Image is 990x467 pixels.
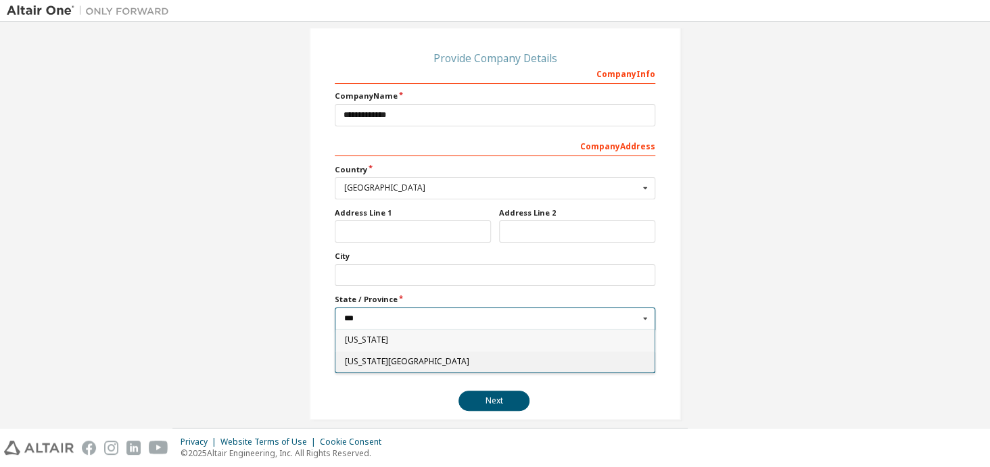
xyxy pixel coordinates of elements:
label: Country [335,164,655,175]
label: Address Line 1 [335,207,491,218]
span: [US_STATE][GEOGRAPHIC_DATA] [345,358,646,366]
img: youtube.svg [149,441,168,455]
img: altair_logo.svg [4,441,74,455]
label: City [335,251,655,262]
label: Address Line 2 [499,207,655,218]
div: Cookie Consent [320,437,390,447]
div: Company Info [335,62,655,84]
label: Company Name [335,91,655,101]
label: State / Province [335,294,655,305]
span: [US_STATE] [345,336,646,344]
div: Website Terms of Use [220,437,320,447]
img: Altair One [7,4,176,18]
button: Next [458,391,529,411]
img: facebook.svg [82,441,96,455]
img: instagram.svg [104,441,118,455]
div: Privacy [181,437,220,447]
div: Company Address [335,134,655,156]
p: © 2025 Altair Engineering, Inc. All Rights Reserved. [181,447,390,459]
div: [GEOGRAPHIC_DATA] [344,184,638,192]
img: linkedin.svg [126,441,141,455]
div: Provide Company Details [335,54,655,62]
